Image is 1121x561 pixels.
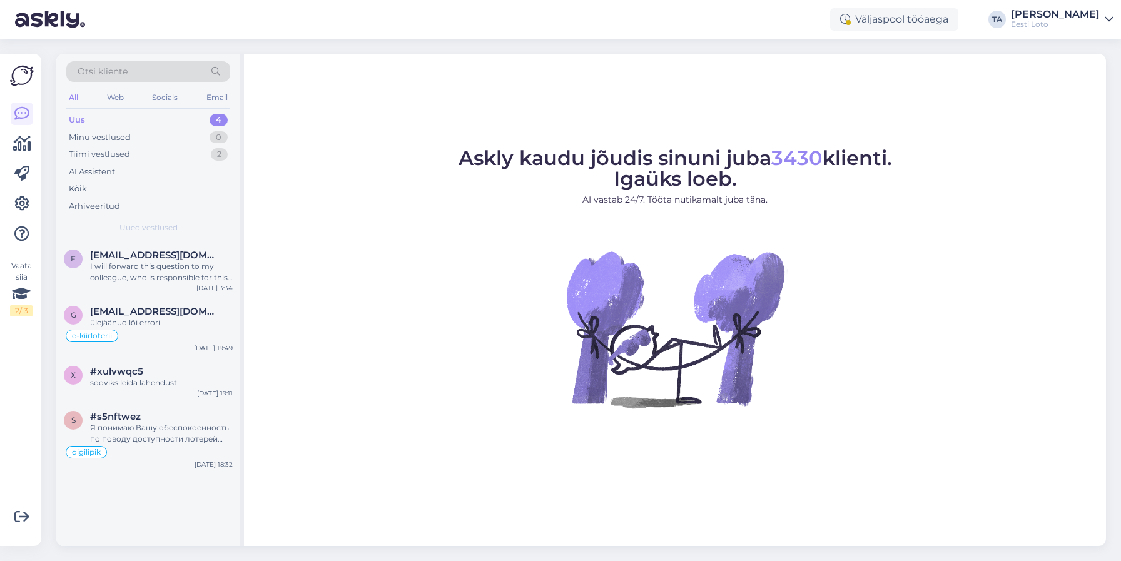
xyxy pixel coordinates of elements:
[69,148,130,161] div: Tiimi vestlused
[10,260,33,316] div: Vaata siia
[771,146,823,170] span: 3430
[78,65,128,78] span: Otsi kliente
[69,114,85,126] div: Uus
[90,306,220,317] span: getter.sade@mail.ee
[69,200,120,213] div: Arhiveeritud
[90,411,141,422] span: #s5nftwez
[204,89,230,106] div: Email
[10,64,34,88] img: Askly Logo
[119,222,178,233] span: Uued vestlused
[69,166,115,178] div: AI Assistent
[211,148,228,161] div: 2
[90,422,233,445] div: Я понимаю Вашу обеспокоенность по поводу доступности лотерей для пожилых людей или тех, кто не по...
[71,370,76,380] span: x
[150,89,180,106] div: Socials
[210,131,228,144] div: 0
[210,114,228,126] div: 4
[72,332,112,340] span: e-kiirloterii
[66,89,81,106] div: All
[459,146,892,191] span: Askly kaudu jõudis sinuni juba klienti. Igaüks loeb.
[1011,19,1100,29] div: Eesti Loto
[71,254,76,263] span: f
[71,310,76,320] span: g
[988,11,1006,28] div: TA
[562,216,788,442] img: No Chat active
[194,343,233,353] div: [DATE] 19:49
[69,183,87,195] div: Kõik
[1011,9,1113,29] a: [PERSON_NAME]Eesti Loto
[10,305,33,316] div: 2 / 3
[71,415,76,425] span: s
[72,448,101,456] span: digilipik
[90,366,143,377] span: #xulvwqc5
[69,131,131,144] div: Minu vestlused
[90,377,233,388] div: sooviks leida lahendust
[195,460,233,469] div: [DATE] 18:32
[90,261,233,283] div: I will forward this question to my colleague, who is responsible for this. The reply will be here...
[196,283,233,293] div: [DATE] 3:34
[459,193,892,206] p: AI vastab 24/7. Tööta nutikamalt juba täna.
[830,8,958,31] div: Väljaspool tööaega
[104,89,126,106] div: Web
[90,317,233,328] div: ülejäänud lõi errori
[197,388,233,398] div: [DATE] 19:11
[1011,9,1100,19] div: [PERSON_NAME]
[90,250,220,261] span: fanat1k_player@mail.ru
